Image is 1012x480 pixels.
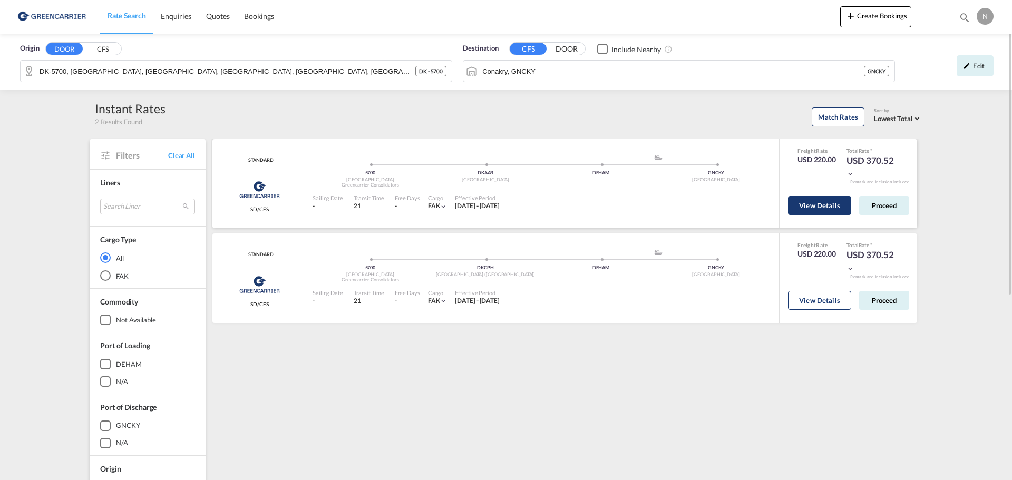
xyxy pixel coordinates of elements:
[313,194,343,202] div: Sailing Date
[236,177,283,203] img: Greencarrier Consolidators
[365,170,376,175] span: 5700
[611,44,661,55] div: Include Nearby
[844,9,857,22] md-icon: icon-plus 400-fg
[658,265,774,271] div: GNCKY
[246,157,273,164] div: Contract / Rate Agreement / Tariff / Spot Pricing Reference Number: STANDARD
[395,194,420,202] div: Free Days
[100,270,195,281] md-radio-button: FAK
[428,194,447,202] div: Cargo
[21,61,452,82] md-input-container: DK-5700, Bjerreby, Brændeskov, Bregninge, Drejoe, Egense, Fredens, Gudbjerg, Heldager, Hjortoe, L...
[658,170,774,177] div: GNCKY
[161,12,191,21] span: Enquiries
[395,202,397,211] div: -
[869,242,872,248] span: Subject to Remarks
[455,297,500,305] span: [DATE] - [DATE]
[354,202,384,211] div: 21
[116,150,168,161] span: Filters
[463,43,499,54] span: Destination
[100,403,157,412] span: Port of Discharge
[482,63,864,79] input: Search by Port
[543,170,659,177] div: DEHAM
[313,277,428,283] div: Greencarrier Consolidators
[846,241,899,249] div: Total Rate
[428,297,440,305] span: FAK
[428,177,543,183] div: [GEOGRAPHIC_DATA]
[977,8,994,25] div: N
[797,249,836,259] div: USD 220.00
[100,252,195,263] md-radio-button: All
[846,147,899,154] div: Total Rate
[846,170,854,178] md-icon: icon-chevron-down
[842,274,917,280] div: Remark and Inclusion included
[428,202,440,210] span: FAK
[313,297,343,306] div: -
[116,377,128,386] div: N/A
[100,297,138,306] span: Commodity
[246,157,273,164] span: STANDARD
[797,147,836,154] div: Freight Rate
[463,61,894,82] md-input-container: Conakry, GNCKY
[100,376,195,387] md-checkbox: N/A
[428,289,447,297] div: Cargo
[874,112,922,124] md-select: Select: Lowest Total
[95,117,142,126] span: 2 Results Found
[116,315,156,325] div: not available
[244,12,274,21] span: Bookings
[440,203,447,210] md-icon: icon-chevron-down
[354,194,384,202] div: Transit Time
[548,43,585,55] button: DOOR
[959,12,970,27] div: icon-magnify
[100,178,120,187] span: Liners
[597,43,661,54] md-checkbox: Checkbox No Ink
[236,271,283,298] img: Greencarrier Consolidators
[455,289,500,297] div: Effective Period
[84,43,121,55] button: CFS
[658,271,774,278] div: [GEOGRAPHIC_DATA]
[313,271,428,278] div: [GEOGRAPHIC_DATA]
[455,202,500,211] div: 01 Sep 2025 - 30 Sep 2025
[664,45,673,53] md-icon: Unchecked: Ignores neighbouring ports when fetching rates.Checked : Includes neighbouring ports w...
[40,63,415,79] input: Search by Door
[20,43,39,54] span: Origin
[510,43,547,55] button: CFS
[108,11,146,20] span: Rate Search
[428,271,543,278] div: [GEOGRAPHIC_DATA] ([GEOGRAPHIC_DATA])
[869,148,872,154] span: Subject to Remarks
[365,265,376,270] span: 5700
[100,341,150,350] span: Port of Loading
[455,202,500,210] span: [DATE] - [DATE]
[652,155,665,160] md-icon: assets/icons/custom/ship-fill.svg
[250,300,268,308] span: SD/CFS
[246,251,273,258] span: STANDARD
[797,154,836,165] div: USD 220.00
[428,265,543,271] div: DKCPH
[313,202,343,211] div: -
[864,66,890,76] div: GNCKY
[788,291,851,310] button: View Details
[959,12,970,23] md-icon: icon-magnify
[842,179,917,185] div: Remark and Inclusion included
[840,6,911,27] button: icon-plus 400-fgCreate Bookings
[313,289,343,297] div: Sailing Date
[313,182,428,189] div: Greencarrier Consolidators
[250,205,268,213] span: SD/CFS
[455,297,500,306] div: 01 Sep 2025 - 30 Sep 2025
[246,251,273,258] div: Contract / Rate Agreement / Tariff / Spot Pricing Reference Number: STANDARD
[116,438,128,447] div: N/A
[419,67,443,75] span: DK - 5700
[846,154,899,180] div: USD 370.52
[846,249,899,274] div: USD 370.52
[100,359,195,369] md-checkbox: DEHAM
[846,265,854,272] md-icon: icon-chevron-down
[812,107,864,126] button: Match Rates
[354,297,384,306] div: 21
[168,151,195,160] span: Clear All
[395,289,420,297] div: Free Days
[100,234,136,245] div: Cargo Type
[395,297,397,306] div: -
[788,196,851,215] button: View Details
[100,438,195,448] md-checkbox: N/A
[100,420,195,431] md-checkbox: GNCKY
[354,289,384,297] div: Transit Time
[455,194,500,202] div: Effective Period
